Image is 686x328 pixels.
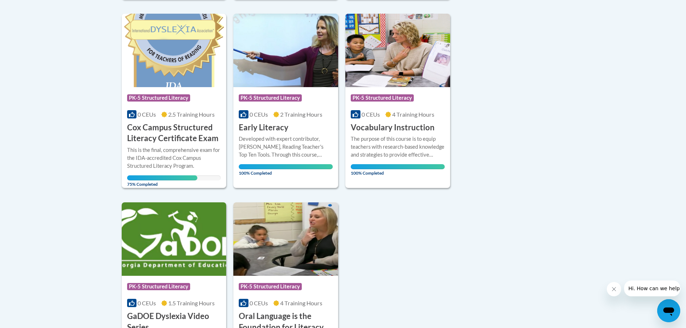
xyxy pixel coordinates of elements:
[127,146,221,170] div: This is the final, comprehensive exam for the IDA-accredited Cox Campus Structured Literacy Program.
[351,94,414,102] span: PK-5 Structured Literacy
[345,14,450,87] img: Course Logo
[127,175,198,180] div: Your progress
[168,300,215,306] span: 1.5 Training Hours
[122,202,227,276] img: Course Logo
[4,5,58,11] span: Hi. How can we help?
[233,14,338,87] img: Course Logo
[127,94,190,102] span: PK-5 Structured Literacy
[122,14,227,188] a: Course LogoPK-5 Structured Literacy0 CEUs2.5 Training Hours Cox Campus Structured Literacy Certif...
[345,14,450,188] a: Course LogoPK-5 Structured Literacy0 CEUs4 Training Hours Vocabulary InstructionThe purpose of th...
[239,135,333,159] div: Developed with expert contributor, [PERSON_NAME], Reading Teacher's Top Ten Tools. Through this c...
[250,300,268,306] span: 0 CEUs
[239,122,288,133] h3: Early Literacy
[239,164,333,176] span: 100% Completed
[127,283,190,290] span: PK-5 Structured Literacy
[138,300,156,306] span: 0 CEUs
[351,164,445,169] div: Your progress
[351,135,445,159] div: The purpose of this course is to equip teachers with research-based knowledge and strategies to p...
[362,111,380,118] span: 0 CEUs
[233,14,338,188] a: Course LogoPK-5 Structured Literacy0 CEUs2 Training Hours Early LiteracyDeveloped with expert con...
[239,164,333,169] div: Your progress
[127,175,198,187] span: 75% Completed
[239,94,302,102] span: PK-5 Structured Literacy
[607,282,621,296] iframe: Close message
[233,202,338,276] img: Course Logo
[250,111,268,118] span: 0 CEUs
[122,14,227,87] img: Course Logo
[127,122,221,144] h3: Cox Campus Structured Literacy Certificate Exam
[138,111,156,118] span: 0 CEUs
[280,111,322,118] span: 2 Training Hours
[280,300,322,306] span: 4 Training Hours
[392,111,434,118] span: 4 Training Hours
[624,280,680,296] iframe: Message from company
[657,299,680,322] iframe: Button to launch messaging window
[168,111,215,118] span: 2.5 Training Hours
[351,122,435,133] h3: Vocabulary Instruction
[351,164,445,176] span: 100% Completed
[239,283,302,290] span: PK-5 Structured Literacy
